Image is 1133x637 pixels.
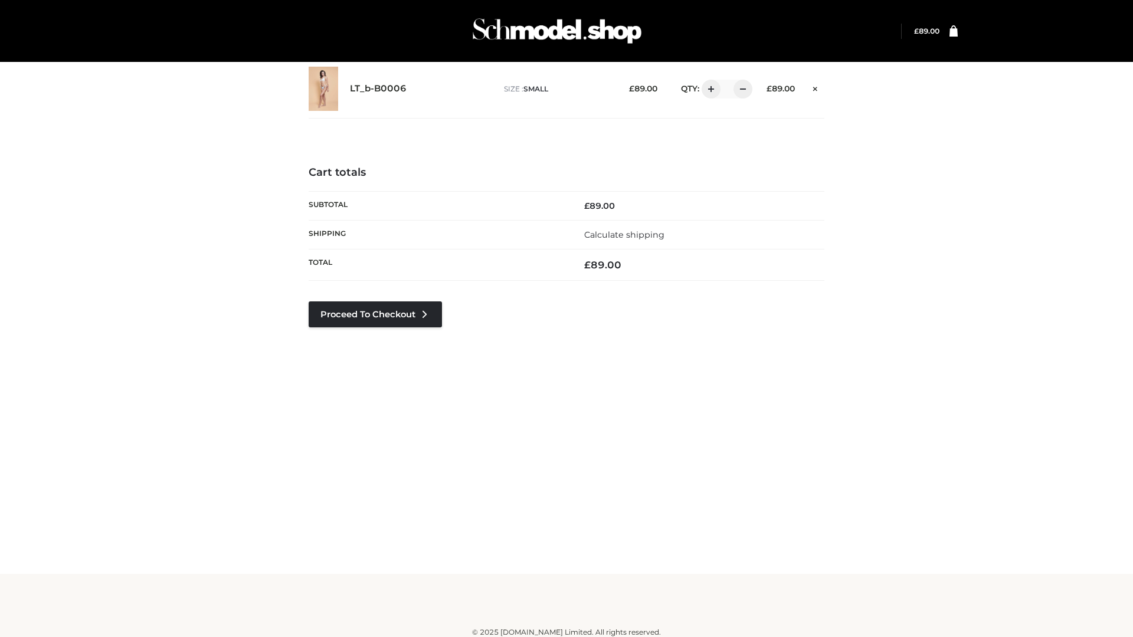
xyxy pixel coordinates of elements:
span: £ [584,201,590,211]
bdi: 89.00 [914,27,939,35]
a: Remove this item [807,80,824,95]
span: £ [584,259,591,271]
a: Proceed to Checkout [309,301,442,327]
span: SMALL [523,84,548,93]
bdi: 89.00 [629,84,657,93]
th: Subtotal [309,191,566,220]
span: £ [914,27,919,35]
div: QTY: [669,80,748,98]
span: £ [767,84,772,93]
th: Shipping [309,220,566,249]
img: Schmodel Admin 964 [469,8,646,54]
a: LT_b-B0006 [350,83,407,94]
a: £89.00 [914,27,939,35]
p: size : [504,84,611,94]
bdi: 89.00 [767,84,795,93]
bdi: 89.00 [584,201,615,211]
bdi: 89.00 [584,259,621,271]
th: Total [309,249,566,281]
a: Calculate shipping [584,229,664,240]
h4: Cart totals [309,166,824,179]
span: £ [629,84,634,93]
